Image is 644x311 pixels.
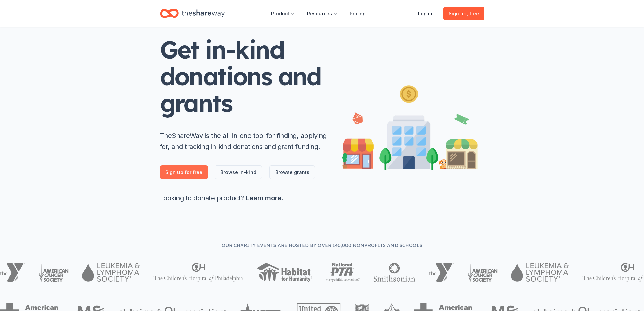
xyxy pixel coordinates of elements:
[82,263,139,282] img: Leukemia & Lymphoma Society
[467,10,479,16] span: , free
[412,7,438,20] a: Log in
[160,36,329,117] h1: Get in-kind donations and grants
[160,5,225,21] a: Home
[443,7,484,20] a: Sign up, free
[344,7,371,20] a: Pricing
[153,263,243,282] img: The Children's Hospital of Philadelphia
[467,263,498,282] img: American Cancer Society
[246,194,281,202] a: Learn more
[373,263,415,282] img: Smithsonian
[429,263,454,282] img: YMCA
[342,83,478,170] img: Illustration for landing page
[266,5,371,21] nav: Main
[326,263,360,282] img: National PTA
[160,193,329,203] p: Looking to donate product? .
[160,130,329,152] p: TheShareWay is the all-in-one tool for finding, applying for, and tracking in-kind donations and ...
[449,9,479,18] span: Sign up
[215,165,262,179] a: Browse in-kind
[38,263,69,282] img: American Cancer Society
[266,7,300,20] button: Product
[257,263,312,282] img: Habitat for Humanity
[269,165,315,179] a: Browse grants
[302,7,343,20] button: Resources
[511,263,568,282] img: Leukemia & Lymphoma Society
[160,165,208,179] a: Sign up for free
